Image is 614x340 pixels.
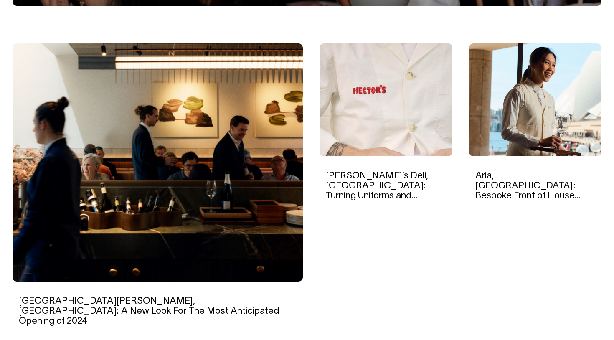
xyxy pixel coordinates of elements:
a: Aria, [GEOGRAPHIC_DATA]: Bespoke Front of House Uniforms For The Iconic Destination [475,172,581,221]
a: [PERSON_NAME]’s Deli, [GEOGRAPHIC_DATA]: Turning Uniforms and Merchandise Into Brand Assets [326,172,428,221]
a: [GEOGRAPHIC_DATA][PERSON_NAME], [GEOGRAPHIC_DATA]: A New Look For The Most Anticipated Opening of... [19,297,279,325]
img: Saint Peter, Sydney: A New Look For The Most Anticipated Opening of 2024 [13,43,303,282]
img: Aria, Sydney: Bespoke Front of House Uniforms For The Iconic Destination [469,43,602,156]
img: Hector’s Deli, Melbourne: Turning Uniforms and Merchandise Into Brand Assets [320,43,452,156]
